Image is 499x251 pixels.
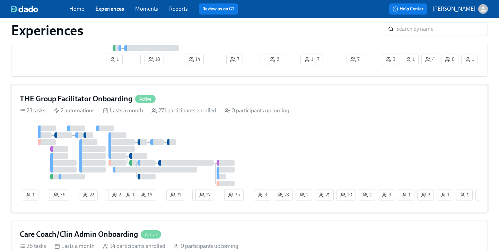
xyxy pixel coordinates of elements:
a: THE Group Facilitator OnboardingActive23 tasks 2 automations Lasts a month 271 participants enrol... [11,85,488,212]
span: 35 [228,192,240,198]
h1: Experiences [11,22,84,39]
button: 1 [106,54,123,65]
button: 1 [475,189,492,201]
span: 21 [319,192,330,198]
span: 7 [230,56,239,63]
button: 1 [398,189,414,201]
button: 4 [421,54,438,65]
button: 1 [192,189,209,201]
a: Reports [169,6,188,12]
a: Experiences [95,6,124,12]
span: 1 [440,192,449,198]
span: 20 [340,192,352,198]
h4: THE Group Facilitator Onboarding [20,94,132,104]
button: 1 [437,189,453,201]
button: 6 [266,54,283,65]
img: dado [11,6,38,12]
button: 27 [195,189,214,201]
span: 27 [199,192,210,198]
span: 1 [264,56,273,63]
span: 6 [270,56,279,63]
button: [PERSON_NAME] [432,4,488,14]
span: 14 [189,56,200,63]
button: 1 [122,189,138,201]
a: dado [11,6,69,12]
button: 2 [47,189,63,201]
div: Lasts a month [54,242,95,250]
button: 22 [79,189,98,201]
div: 0 participants upcoming [225,107,289,114]
button: 1 [402,54,419,65]
button: 24 [108,189,127,201]
button: 1 [22,189,38,201]
span: 1 [465,56,474,63]
button: 20 [336,189,356,201]
button: 2 [417,189,434,201]
span: 1 [304,56,313,63]
button: 1 [456,189,473,201]
button: Review us on G2 [199,3,238,15]
span: 19 [141,192,152,198]
button: 3 [254,189,271,201]
button: 1 [461,54,478,65]
span: 2 [362,192,371,198]
button: 3 [378,189,395,201]
span: 8 [386,56,395,63]
button: 8 [382,54,399,65]
button: 1 [261,54,277,65]
span: 1 [402,192,411,198]
div: 14 participants enrolled [103,242,165,250]
button: 1 [134,189,151,201]
span: 1 [406,56,415,63]
div: 2 automations [54,107,95,114]
h4: Care Coach/Clin Admin Onboarding [20,229,138,240]
span: 8 [445,56,455,63]
button: 2 [296,189,312,201]
button: 8 [441,54,458,65]
div: Lasts a month [103,107,143,114]
p: [PERSON_NAME] [432,5,475,13]
button: Help Center [389,3,427,15]
span: 3 [382,192,391,198]
span: 22 [83,192,94,198]
div: 23 tasks [20,107,45,114]
span: Help Center [393,6,423,12]
button: 18 [145,54,164,65]
span: 1 [26,192,35,198]
a: Home [69,6,84,12]
button: 35 [224,189,244,201]
span: 1 [460,192,469,198]
span: 2 [421,192,430,198]
button: 7 [226,54,243,65]
button: 1 [105,189,122,201]
button: 1 [140,54,157,65]
span: 18 [148,56,160,63]
span: 36 [53,192,65,198]
button: 23 [274,189,293,201]
a: Moments [135,6,158,12]
button: 19 [137,189,156,201]
button: 7 [347,54,363,65]
button: 36 [50,189,69,201]
span: 3 [258,192,267,198]
span: Active [135,96,156,102]
div: 271 participants enrolled [151,107,216,114]
input: Search by name [396,22,488,36]
button: 14 [185,54,204,65]
span: Active [141,232,161,237]
span: 23 [278,192,289,198]
span: 1 [125,192,134,198]
span: 2 [299,192,308,198]
span: 7 [310,56,319,63]
a: Review us on G2 [202,6,235,12]
button: 2 [359,189,375,201]
span: 1 [110,56,119,63]
span: 24 [112,192,123,198]
div: 0 participants upcoming [174,242,238,250]
button: 21 [166,189,185,201]
button: 1 [300,54,317,65]
span: 7 [350,56,359,63]
span: 21 [170,192,181,198]
div: 26 tasks [20,242,46,250]
button: 21 [315,189,334,201]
